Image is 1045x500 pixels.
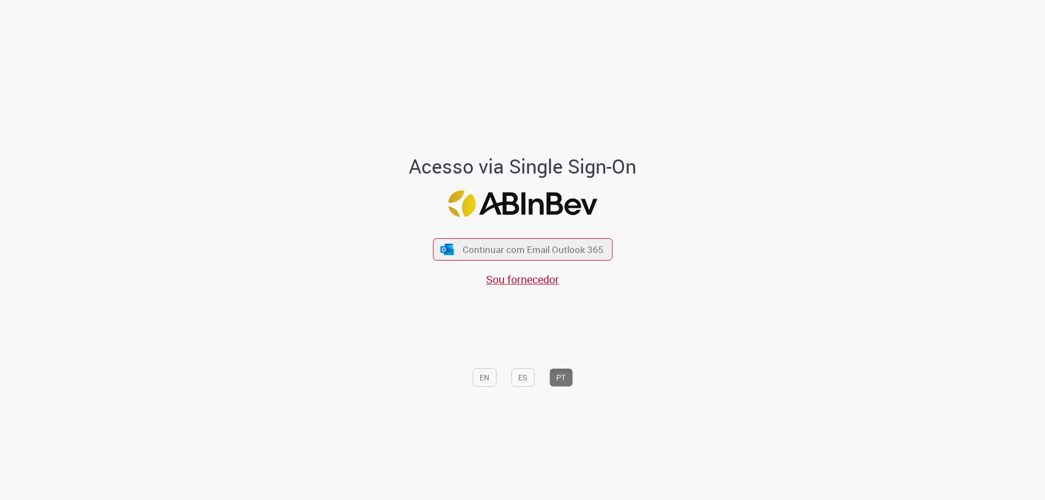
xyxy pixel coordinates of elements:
a: Sou fornecedor [486,272,559,287]
h1: Acesso via Single Sign-On [372,156,674,177]
button: ES [511,368,534,387]
button: ícone Azure/Microsoft 360 Continuar com Email Outlook 365 [433,238,612,261]
span: Continuar com Email Outlook 365 [463,243,604,256]
img: Logo ABInBev [448,190,597,217]
button: PT [549,368,573,387]
img: ícone Azure/Microsoft 360 [440,244,455,255]
button: EN [472,368,496,387]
